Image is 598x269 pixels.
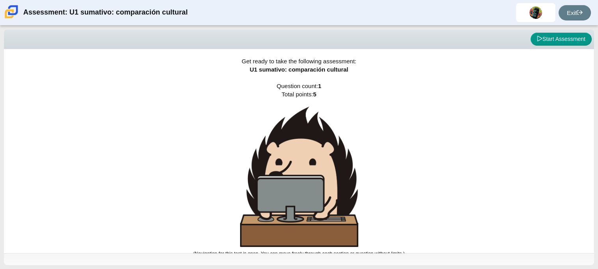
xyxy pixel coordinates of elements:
span: Get ready to take the following assessment: [242,58,356,64]
span: U1 sumativo: comparación cultural [250,66,348,73]
img: Carmen School of Science & Technology [3,4,20,20]
small: (Navigation for this test is open. You can move freely through each section or question without l... [193,251,404,256]
img: hedgehog-behind-computer-large.png [240,107,358,247]
span: Question count: Total points: [193,83,404,256]
b: 5 [313,91,316,98]
a: Exit [559,5,591,20]
a: Carmen School of Science & Technology [3,15,20,21]
div: Assessment: U1 sumativo: comparación cultural [23,3,188,22]
img: sai.guzmantrujillo.7Y9te4 [529,6,542,19]
b: 1 [318,83,321,89]
button: Start Assessment [531,33,592,46]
